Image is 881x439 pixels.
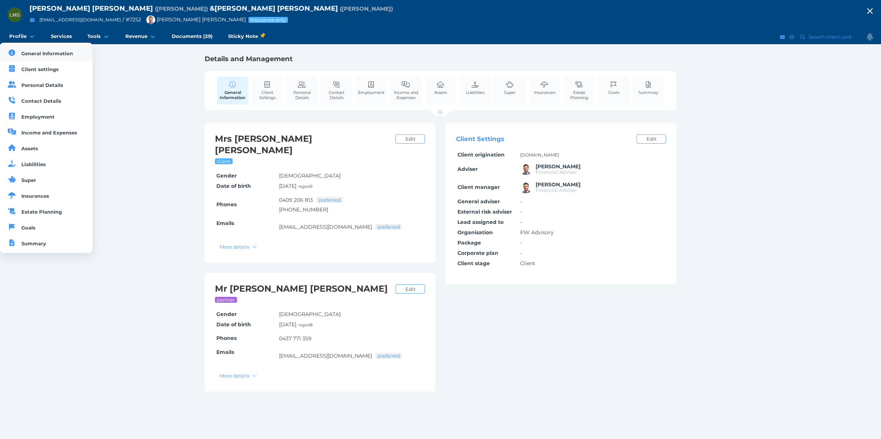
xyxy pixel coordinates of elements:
[1,29,43,44] a: Profile
[457,260,490,267] span: Client stage
[29,4,153,13] span: [PERSON_NAME] [PERSON_NAME]
[279,352,372,359] a: [EMAIL_ADDRESS][DOMAIN_NAME]
[286,77,317,104] a: Personal Details
[21,193,49,199] span: Insurances
[520,208,522,215] span: -
[299,184,313,189] small: age 49
[164,29,220,44] a: Documents (29)
[321,77,352,104] a: Contact Details
[28,15,37,25] button: Email
[21,225,35,231] span: Goals
[146,15,155,24] img: Brad Bond
[807,34,855,40] span: Search client card
[21,114,55,120] span: Employment
[457,219,504,225] span: Lead assigned to
[536,187,577,193] span: Financial Adviser
[216,220,234,226] span: Emails
[464,77,486,99] a: Liabilities
[216,201,237,208] span: Phones
[564,77,595,104] a: Estate Planning
[217,77,248,105] a: General Information
[216,244,251,250] span: More details
[288,90,316,100] span: Personal Details
[797,32,855,42] button: Search client card
[643,136,659,142] span: Edit
[456,136,504,143] span: Client Settings
[210,4,338,13] span: & [PERSON_NAME] [PERSON_NAME]
[457,208,512,215] span: External risk adviser
[520,239,522,246] span: -
[788,32,796,42] button: SMS
[279,311,341,317] span: [DEMOGRAPHIC_DATA]
[118,29,164,44] a: Revenue
[143,16,246,23] span: [PERSON_NAME] [PERSON_NAME]
[502,77,518,99] a: Super
[396,284,425,294] a: Edit
[608,90,619,95] span: Goals
[504,90,516,95] span: Super
[390,77,421,104] a: Income and Expenses
[216,172,237,179] span: Gender
[216,373,251,379] span: More details
[252,77,283,104] a: Client Settings
[21,145,38,151] span: Assets
[216,321,251,328] span: Date of birth
[205,55,676,63] h1: Details and Management
[356,77,386,99] a: Employment
[637,134,666,144] a: Edit
[216,183,251,189] span: Date of birth
[358,90,384,95] span: Employment
[216,242,261,251] button: More details
[457,198,500,205] span: General adviser
[172,33,213,39] span: Documents (29)
[155,5,208,12] span: Preferred name
[43,29,80,44] a: Services
[21,240,46,246] span: Summary
[520,163,532,175] img: Brad Bond
[534,90,555,95] span: Insurances
[340,5,393,12] span: Preferred name
[21,66,59,72] span: Client settings
[457,239,481,246] span: Package
[21,177,36,183] span: Super
[21,82,63,88] span: Personal Details
[215,283,392,295] h2: Mr [PERSON_NAME] [PERSON_NAME]
[402,286,418,292] span: Edit
[279,172,341,179] span: [DEMOGRAPHIC_DATA]
[606,77,621,99] a: Goals
[377,224,401,230] span: preferred
[402,136,418,142] span: Edit
[779,32,786,42] button: Email
[216,311,237,317] span: Gender
[279,335,311,342] a: 0437 771 359
[216,158,231,164] span: client
[392,90,419,100] span: Income and Expenses
[125,33,147,39] span: Revenue
[466,90,484,95] span: Liabilities
[39,17,121,22] a: [EMAIL_ADDRESS][DOMAIN_NAME]
[520,219,522,225] span: -
[279,224,372,230] a: [EMAIL_ADDRESS][DOMAIN_NAME]
[9,33,27,39] span: Profile
[457,184,500,190] span: Client manager
[638,90,658,95] span: Summary
[250,17,286,23] span: Insurance only
[21,98,61,104] span: Contact Details
[536,169,577,175] span: Financial Adviser
[520,229,554,236] span: PW Advisory
[21,209,62,215] span: Estate Planning
[21,130,77,136] span: Income and Expenses
[87,33,101,39] span: Tools
[216,349,234,355] span: Emails
[215,133,392,156] h2: Mrs [PERSON_NAME] [PERSON_NAME]
[396,134,425,144] a: Edit
[279,183,313,189] span: [DATE] •
[520,182,532,193] img: Brad Bond
[520,260,535,267] span: Client
[254,90,281,100] span: Client Settings
[21,161,46,167] span: Liabilities
[536,181,581,188] span: Brad Bond
[520,250,522,256] span: -
[323,90,350,100] span: Contact Details
[565,90,593,100] span: Estate Planning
